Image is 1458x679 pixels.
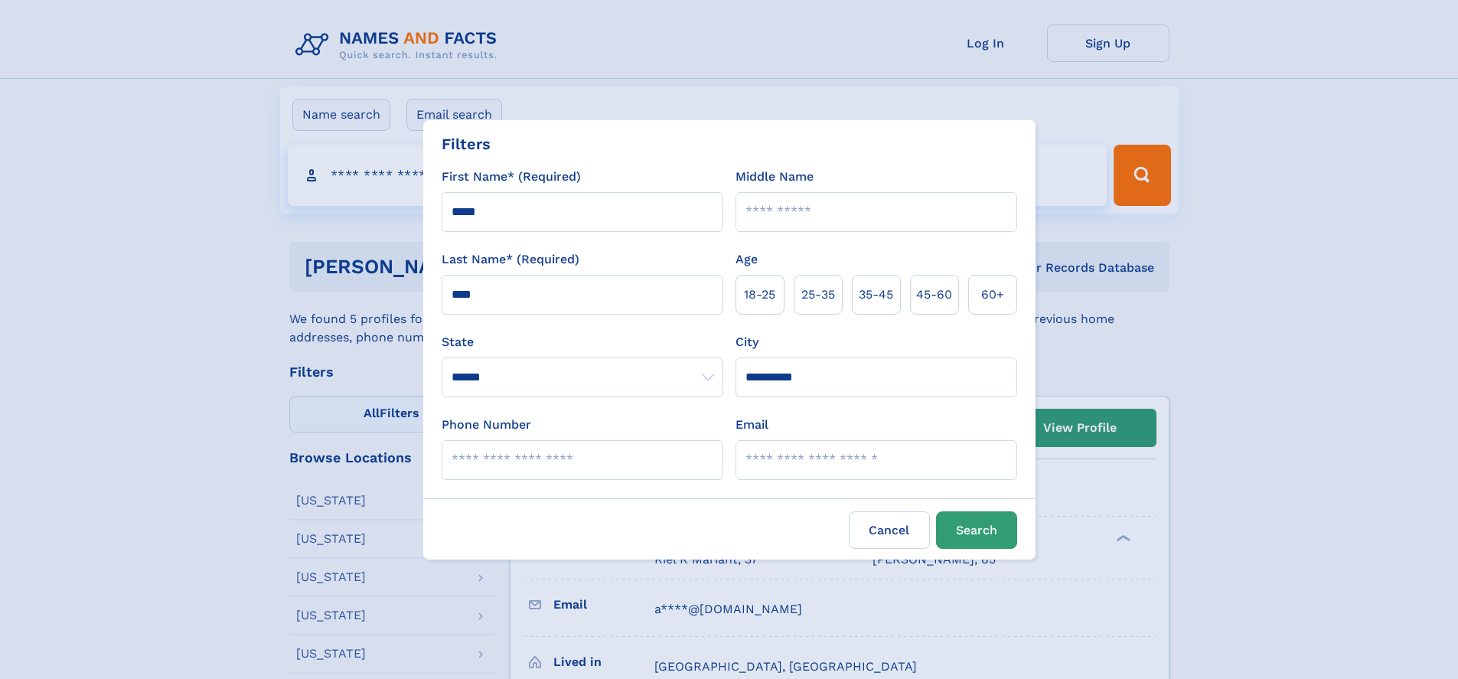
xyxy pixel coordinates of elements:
[849,511,930,549] label: Cancel
[801,286,835,304] span: 25‑35
[442,132,491,155] div: Filters
[736,168,814,186] label: Middle Name
[442,416,531,434] label: Phone Number
[442,333,723,351] label: State
[981,286,1004,304] span: 60+
[736,333,758,351] label: City
[744,286,775,304] span: 18‑25
[916,286,952,304] span: 45‑60
[442,250,579,269] label: Last Name* (Required)
[936,511,1017,549] button: Search
[736,250,758,269] label: Age
[859,286,893,304] span: 35‑45
[442,168,581,186] label: First Name* (Required)
[736,416,768,434] label: Email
